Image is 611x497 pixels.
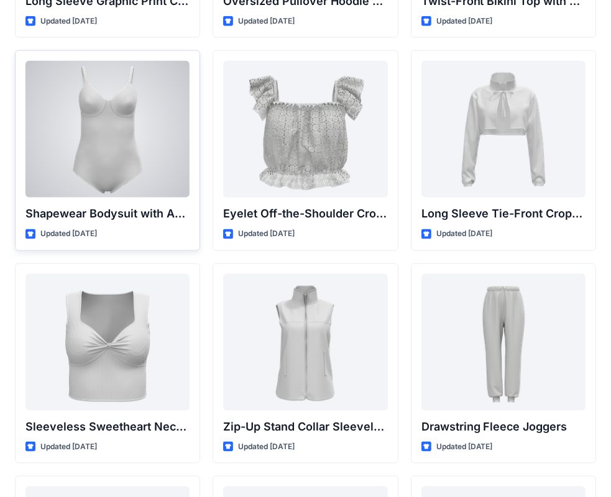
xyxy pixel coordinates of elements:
[436,440,493,454] p: Updated [DATE]
[238,15,295,28] p: Updated [DATE]
[25,205,190,222] p: Shapewear Bodysuit with Adjustable Straps
[40,15,97,28] p: Updated [DATE]
[223,274,387,411] a: Zip-Up Stand Collar Sleeveless Vest
[25,274,190,411] a: Sleeveless Sweetheart Neck Twist-Front Crop Top
[436,15,493,28] p: Updated [DATE]
[421,205,586,222] p: Long Sleeve Tie-Front Cropped Shrug
[25,418,190,435] p: Sleeveless Sweetheart Neck Twist-Front Crop Top
[238,227,295,240] p: Updated [DATE]
[238,440,295,454] p: Updated [DATE]
[421,274,586,411] a: Drawstring Fleece Joggers
[25,61,190,198] a: Shapewear Bodysuit with Adjustable Straps
[223,418,387,435] p: Zip-Up Stand Collar Sleeveless Vest
[40,440,97,454] p: Updated [DATE]
[436,227,493,240] p: Updated [DATE]
[223,61,387,198] a: Eyelet Off-the-Shoulder Crop Top with Ruffle Straps
[40,227,97,240] p: Updated [DATE]
[421,61,586,198] a: Long Sleeve Tie-Front Cropped Shrug
[223,205,387,222] p: Eyelet Off-the-Shoulder Crop Top with Ruffle Straps
[421,418,586,435] p: Drawstring Fleece Joggers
